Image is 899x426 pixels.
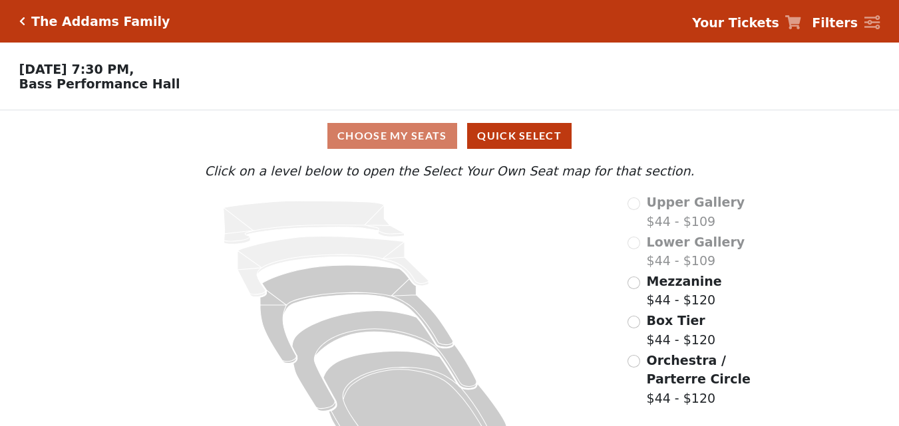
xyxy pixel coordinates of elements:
[647,193,745,231] label: $44 - $109
[647,351,777,408] label: $44 - $120
[19,17,25,26] a: Click here to go back to filters
[647,235,745,249] span: Lower Gallery
[812,15,858,30] strong: Filters
[647,272,722,310] label: $44 - $120
[647,274,722,288] span: Mezzanine
[31,14,170,29] h5: The Addams Family
[224,201,405,244] path: Upper Gallery - Seats Available: 0
[238,237,429,297] path: Lower Gallery - Seats Available: 0
[122,161,777,181] p: Click on a level below to open the Select Your Own Seat map for that section.
[812,13,880,33] a: Filters
[647,311,716,349] label: $44 - $120
[692,15,779,30] strong: Your Tickets
[647,353,751,387] span: Orchestra / Parterre Circle
[692,13,801,33] a: Your Tickets
[647,313,705,328] span: Box Tier
[647,195,745,209] span: Upper Gallery
[647,233,745,270] label: $44 - $109
[467,123,572,149] button: Quick Select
